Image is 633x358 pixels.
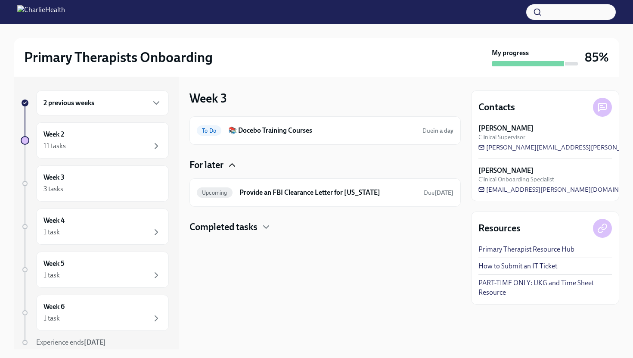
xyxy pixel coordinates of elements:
[21,252,169,288] a: Week 51 task
[585,50,609,65] h3: 85%
[24,49,213,66] h2: Primary Therapists Onboarding
[21,165,169,202] a: Week 33 tasks
[478,124,534,133] strong: [PERSON_NAME]
[43,271,60,280] div: 1 task
[43,227,60,237] div: 1 task
[478,222,521,235] h4: Resources
[478,133,525,141] span: Clinical Supervisor
[21,122,169,159] a: Week 211 tasks
[433,127,453,134] strong: in a day
[228,126,416,135] h6: 📚 Docebo Training Courses
[239,188,417,197] h6: Provide an FBI Clearance Letter for [US_STATE]
[197,124,453,137] a: To Do📚 Docebo Training CoursesDuein a day
[43,141,66,151] div: 11 tasks
[434,189,453,196] strong: [DATE]
[21,209,169,245] a: Week 41 task
[43,184,63,194] div: 3 tasks
[197,128,221,134] span: To Do
[36,338,106,346] span: Experience ends
[43,314,60,323] div: 1 task
[43,173,65,182] h6: Week 3
[84,338,106,346] strong: [DATE]
[36,90,169,115] div: 2 previous weeks
[478,245,574,254] a: Primary Therapist Resource Hub
[492,48,529,58] strong: My progress
[478,175,554,184] span: Clinical Onboarding Specialist
[189,159,223,171] h4: For later
[189,159,461,171] div: For later
[422,127,453,134] span: Due
[189,90,227,106] h3: Week 3
[17,5,65,19] img: CharlieHealth
[478,261,557,271] a: How to Submit an IT Ticket
[43,259,65,268] h6: Week 5
[43,130,64,139] h6: Week 2
[478,278,612,297] a: PART-TIME ONLY: UKG and Time Sheet Resource
[424,189,453,197] span: September 18th, 2025 07:00
[424,189,453,196] span: Due
[197,190,233,196] span: Upcoming
[21,295,169,331] a: Week 61 task
[197,186,453,199] a: UpcomingProvide an FBI Clearance Letter for [US_STATE]Due[DATE]
[43,98,94,108] h6: 2 previous weeks
[43,302,65,311] h6: Week 6
[478,166,534,175] strong: [PERSON_NAME]
[189,221,461,233] div: Completed tasks
[189,221,258,233] h4: Completed tasks
[478,101,515,114] h4: Contacts
[422,127,453,135] span: August 26th, 2025 07:00
[43,216,65,225] h6: Week 4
